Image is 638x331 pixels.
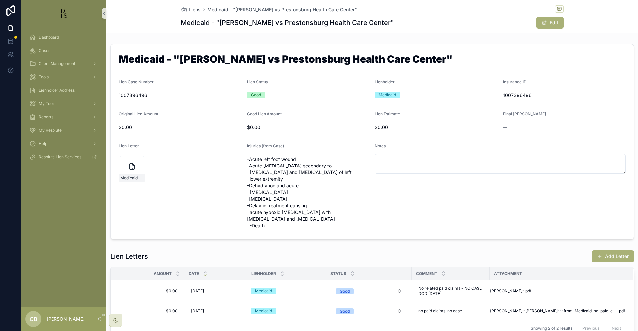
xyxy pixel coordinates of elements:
a: [DATE] [188,286,243,296]
a: Client Management [25,58,102,70]
a: Medicaid [251,308,322,314]
a: [PERSON_NAME]-.pdf [490,288,625,294]
span: CB [30,315,37,323]
span: Lien Status [247,79,268,84]
span: Good Lien Amount [247,111,282,116]
a: Liens [181,6,201,13]
span: [DATE] [191,308,204,314]
a: My Tools [25,98,102,110]
span: Amount [154,271,172,276]
span: Client Management [39,61,75,66]
a: Select Button [330,285,408,297]
span: $0.00 [375,124,498,131]
span: $0.00 [119,124,242,131]
a: My Resolute [25,124,102,136]
span: [DATE] [191,288,204,294]
a: No related paid claims - NO CASE DOD [DATE] [416,283,486,299]
span: Lien Case Number [119,79,154,84]
div: Medicaid [255,288,272,294]
span: 1007396496 [503,92,626,99]
a: Cases [25,45,102,56]
a: Lienholder Address [25,84,102,96]
span: -- [503,124,507,131]
a: Resolute Lien Services [25,151,102,163]
span: Lienholder Address [39,88,75,93]
p: [PERSON_NAME] [47,316,85,322]
div: scrollable content [21,27,106,171]
span: Liens [189,6,201,13]
span: Comment [416,271,437,276]
h1: Medicaid - "[PERSON_NAME] vs Prestonsburg Health Care Center" [119,54,626,67]
button: Select Button [330,285,407,297]
div: Good [340,308,350,314]
span: Date [189,271,199,276]
span: Tools [39,74,49,80]
div: Good [340,288,350,294]
span: No related paid claims - NO CASE DOD [DATE] [418,286,483,296]
span: no paid claims, no case [418,308,462,314]
a: Tools [25,71,102,83]
div: Good [251,92,261,98]
span: Status [330,271,346,276]
span: Original Lien Amount [119,111,158,116]
span: My Tools [39,101,55,106]
span: -Acute left foot wound -Acute [MEDICAL_DATA] secondary to [MEDICAL_DATA] and [MEDICAL_DATA] of le... [247,156,370,229]
button: Add Letter [592,250,634,262]
span: $0.00 [121,308,178,314]
span: Lienholder [375,79,395,84]
h1: Medicaid - "[PERSON_NAME] vs Prestonsburg Health Care Center" [181,18,394,27]
span: Medicaid-initial-lien-request-04-01-2025 [120,175,144,181]
div: Medicaid [379,92,396,98]
span: .pdf [524,288,531,294]
span: [PERSON_NAME],-[PERSON_NAME]---from-Medicaid-no-paid-claims-no-case-04-04-25 [490,308,618,314]
span: .pdf [618,308,625,314]
a: Dashboard [25,31,102,43]
span: Injuries (from Case) [247,143,284,148]
a: [PERSON_NAME],-[PERSON_NAME]---from-Medicaid-no-paid-claims-no-case-04-04-25.pdf [490,308,625,314]
a: Help [25,138,102,150]
img: App logo [58,8,69,19]
span: Lien Letter [119,143,139,148]
span: [PERSON_NAME]- [490,288,524,294]
a: $0.00 [119,286,180,296]
button: Edit [536,17,564,29]
span: My Resolute [39,128,62,133]
span: $0.00 [121,288,178,294]
a: [DATE] [188,306,243,316]
span: Lienholder [251,271,276,276]
span: Insurance ID [503,79,527,84]
a: Medicaid [251,288,322,294]
a: no paid claims, no case [416,306,486,316]
span: Reports [39,114,53,120]
span: Dashboard [39,35,59,40]
span: Resolute Lien Services [39,154,81,160]
a: Select Button [330,305,408,317]
a: Reports [25,111,102,123]
span: Attachment [494,271,522,276]
span: Showing 2 of 2 results [531,326,572,331]
span: Notes [375,143,386,148]
h1: Lien Letters [110,252,148,261]
span: Lien Estimate [375,111,400,116]
a: $0.00 [119,306,180,316]
span: 1007396496 [119,92,242,99]
span: Help [39,141,47,146]
button: Select Button [330,305,407,317]
a: Medicaid - "[PERSON_NAME] vs Prestonsburg Health Care Center" [207,6,357,13]
div: Medicaid [255,308,272,314]
span: Cases [39,48,50,53]
span: $0.00 [247,124,370,131]
span: Final [PERSON_NAME] [503,111,546,116]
